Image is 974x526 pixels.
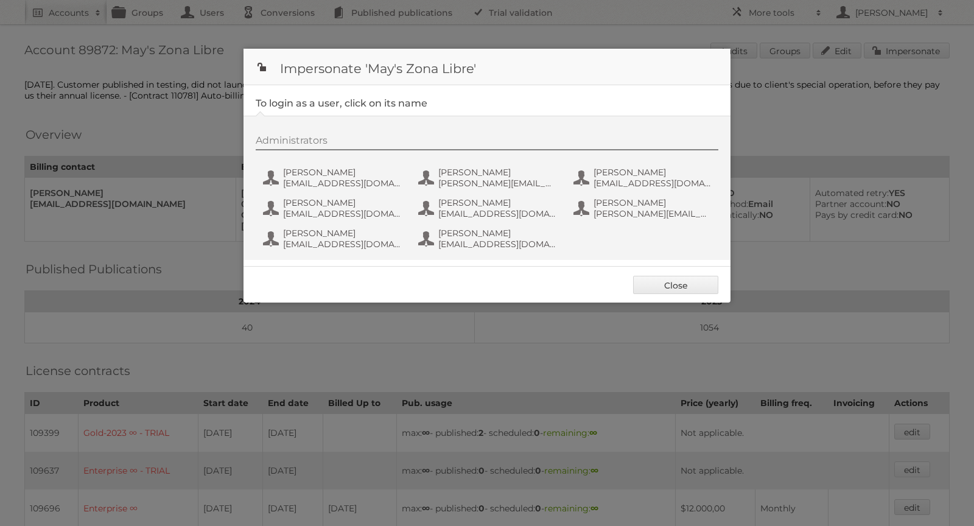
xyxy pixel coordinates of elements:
button: [PERSON_NAME] [PERSON_NAME][EMAIL_ADDRESS][DOMAIN_NAME] [417,166,560,190]
a: Close [633,276,718,294]
span: [PERSON_NAME] [594,167,712,178]
span: [EMAIL_ADDRESS][DOMAIN_NAME] [283,208,401,219]
span: [EMAIL_ADDRESS][DOMAIN_NAME] [438,208,556,219]
button: [PERSON_NAME] [EMAIL_ADDRESS][DOMAIN_NAME] [417,226,560,251]
span: [PERSON_NAME] [438,167,556,178]
button: [PERSON_NAME] [PERSON_NAME][EMAIL_ADDRESS][DOMAIN_NAME] [572,196,715,220]
span: [EMAIL_ADDRESS][DOMAIN_NAME] [594,178,712,189]
span: [PERSON_NAME] [283,228,401,239]
span: [EMAIL_ADDRESS][DOMAIN_NAME] [438,239,556,250]
button: [PERSON_NAME] [EMAIL_ADDRESS][DOMAIN_NAME] [262,166,405,190]
span: [PERSON_NAME][EMAIL_ADDRESS][DOMAIN_NAME] [438,178,556,189]
h1: Impersonate 'May's Zona Libre' [243,49,730,85]
span: [PERSON_NAME] [283,167,401,178]
button: [PERSON_NAME] [EMAIL_ADDRESS][DOMAIN_NAME] [417,196,560,220]
button: [PERSON_NAME] [EMAIL_ADDRESS][DOMAIN_NAME] [262,226,405,251]
span: [PERSON_NAME][EMAIL_ADDRESS][DOMAIN_NAME] [594,208,712,219]
legend: To login as a user, click on its name [256,97,427,109]
span: [EMAIL_ADDRESS][DOMAIN_NAME] [283,178,401,189]
button: [PERSON_NAME] [EMAIL_ADDRESS][DOMAIN_NAME] [572,166,715,190]
span: [PERSON_NAME] [438,228,556,239]
div: Administrators [256,135,718,150]
span: [EMAIL_ADDRESS][DOMAIN_NAME] [283,239,401,250]
button: [PERSON_NAME] [EMAIL_ADDRESS][DOMAIN_NAME] [262,196,405,220]
span: [PERSON_NAME] [594,197,712,208]
span: [PERSON_NAME] [438,197,556,208]
span: [PERSON_NAME] [283,197,401,208]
